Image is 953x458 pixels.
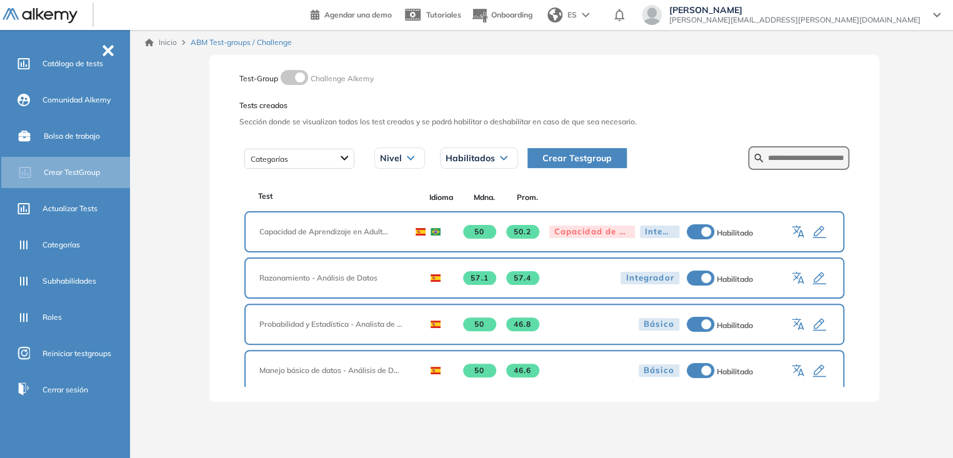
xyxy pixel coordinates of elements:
[416,228,426,236] img: ESP
[145,37,177,48] a: Inicio
[239,74,278,83] span: Test-Group
[717,274,753,284] span: Habilitado
[446,153,495,163] span: Habilitados
[640,226,679,238] div: Integrador
[639,318,679,331] div: Básico
[42,94,111,106] span: Comunidad Alkemy
[42,203,97,214] span: Actualizar Tests
[542,151,612,165] span: Crear Testgroup
[431,274,441,282] img: ESP
[259,272,413,284] span: Razonamiento - Análisis de Datos
[669,5,921,15] span: [PERSON_NAME]
[380,153,402,163] span: Nivel
[527,148,627,168] button: Crear Testgroup
[431,367,441,374] img: ESP
[506,192,549,203] span: Prom.
[259,365,413,376] span: Manejo básico de datos - Análisis de Datos
[259,226,398,237] span: Capacidad de Aprendizaje en Adultos
[463,225,496,239] span: 50
[311,6,392,21] a: Agendar una demo
[431,321,441,328] img: ESP
[259,319,413,330] span: Probabilidad y Estadística - Analista de Datos
[717,228,753,237] span: Habilitado
[463,317,496,331] span: 50
[42,348,111,359] span: Reiniciar testgroups
[717,321,753,330] span: Habilitado
[42,312,62,323] span: Roles
[42,276,96,287] span: Subhabilidades
[311,74,374,83] span: Challenge Alkemy
[431,228,441,236] img: BRA
[463,271,496,285] span: 57.1
[471,2,532,29] button: Onboarding
[582,12,589,17] img: arrow
[258,191,273,202] span: Test
[324,10,392,19] span: Agendar una demo
[669,15,921,25] span: [PERSON_NAME][EMAIL_ADDRESS][PERSON_NAME][DOMAIN_NAME]
[42,384,88,396] span: Cerrar sesión
[44,167,100,178] span: Crear TestGroup
[567,9,577,21] span: ES
[491,10,532,19] span: Onboarding
[191,37,292,48] span: ABM Test-groups / Challenge
[506,225,539,239] span: 50.2
[717,367,753,376] span: Habilitado
[239,116,849,127] span: Sección donde se visualizan todos los test creados y se podrá habilitar o deshabilitar en caso de...
[506,317,539,331] span: 46.8
[420,192,463,203] span: Idioma
[2,8,77,24] img: Logo
[42,239,80,251] span: Categorías
[239,100,849,111] span: Tests creados
[547,7,562,22] img: world
[42,58,103,69] span: Catálogo de tests
[506,364,539,377] span: 46.6
[463,364,496,377] span: 50
[549,226,635,238] div: Capacidad de Pensamiento
[462,192,506,203] span: Mdna.
[621,272,679,284] div: Integrador
[44,131,100,142] span: Bolsa de trabajo
[639,364,679,377] div: Básico
[506,271,539,285] span: 57.4
[426,10,461,19] span: Tutoriales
